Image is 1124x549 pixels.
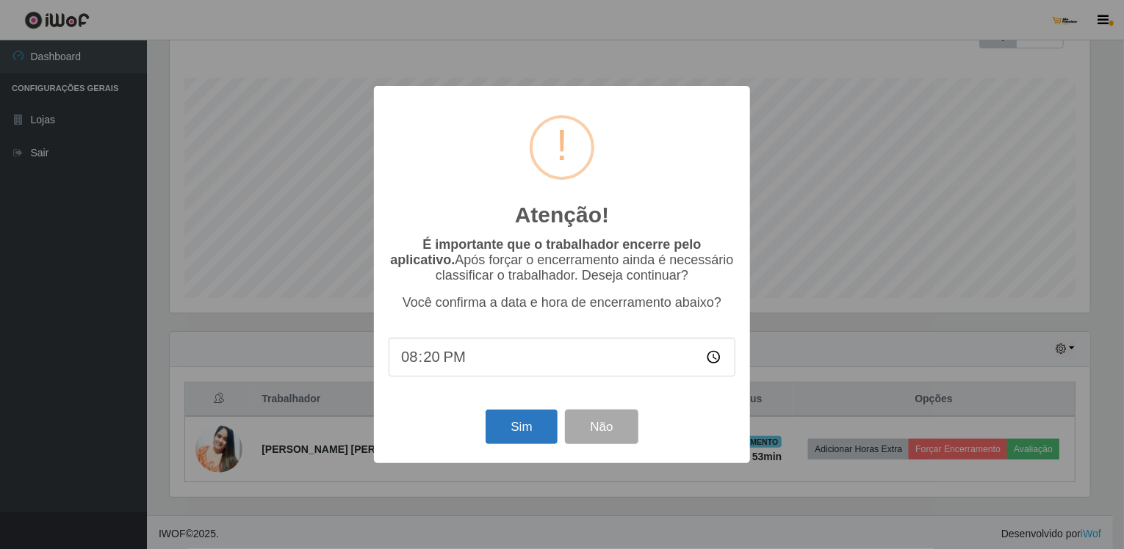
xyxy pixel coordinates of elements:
h2: Atenção! [515,202,609,228]
b: É importante que o trabalhador encerre pelo aplicativo. [390,237,701,267]
p: Você confirma a data e hora de encerramento abaixo? [389,295,735,310]
button: Sim [486,410,557,444]
p: Após forçar o encerramento ainda é necessário classificar o trabalhador. Deseja continuar? [389,237,735,283]
button: Não [565,410,638,444]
